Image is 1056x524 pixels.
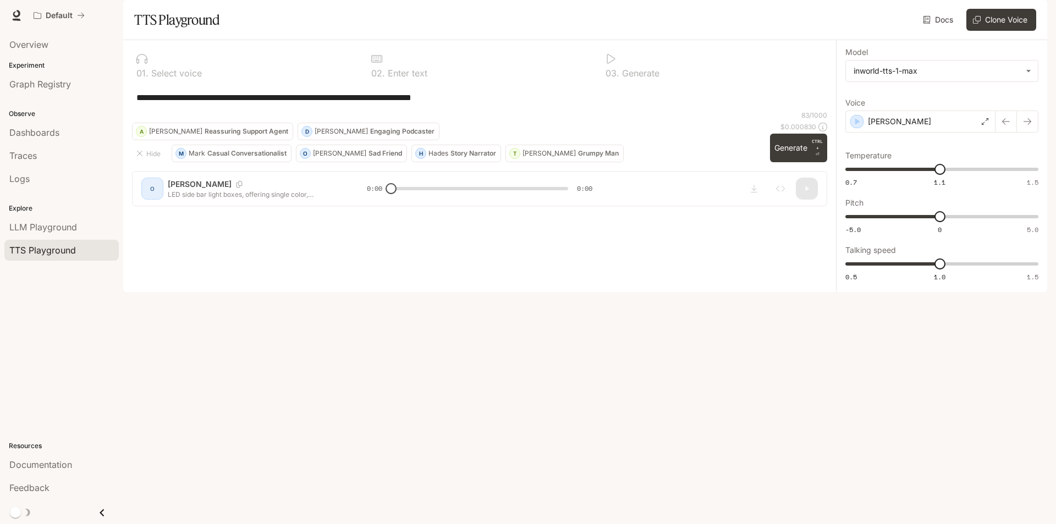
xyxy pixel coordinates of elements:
button: Hide [132,145,167,162]
div: inworld-tts-1-max [846,60,1038,81]
p: Hades [428,150,448,157]
div: D [302,123,312,140]
p: 0 3 . [606,69,619,78]
p: Engaging Podcaster [370,128,435,135]
span: 5.0 [1027,225,1038,234]
div: H [416,145,426,162]
p: [PERSON_NAME] [522,150,576,157]
p: Mark [189,150,205,157]
a: Docs [921,9,958,31]
p: 0 2 . [371,69,385,78]
span: 0.7 [845,178,857,187]
p: [PERSON_NAME] [149,128,202,135]
h1: TTS Playground [134,9,219,31]
p: Pitch [845,199,864,207]
p: Reassuring Support Agent [205,128,288,135]
span: -5.0 [845,225,861,234]
p: [PERSON_NAME] [315,128,368,135]
div: A [136,123,146,140]
p: [PERSON_NAME] [868,116,931,127]
button: T[PERSON_NAME]Grumpy Man [505,145,624,162]
p: ⏎ [812,138,823,158]
button: O[PERSON_NAME]Sad Friend [296,145,407,162]
span: 1.0 [934,272,945,282]
p: Sad Friend [369,150,402,157]
button: A[PERSON_NAME]Reassuring Support Agent [132,123,293,140]
p: Default [46,11,73,20]
button: Clone Voice [966,9,1036,31]
div: inworld-tts-1-max [854,65,1020,76]
span: 1.1 [934,178,945,187]
button: HHadesStory Narrator [411,145,501,162]
p: Grumpy Man [578,150,619,157]
span: 0 [938,225,942,234]
p: 83 / 1000 [801,111,827,120]
p: Enter text [385,69,427,78]
p: Casual Conversationalist [207,150,287,157]
p: Generate [619,69,659,78]
button: All workspaces [29,4,90,26]
span: 1.5 [1027,178,1038,187]
span: 0.5 [845,272,857,282]
p: $ 0.000830 [780,122,816,131]
p: CTRL + [812,138,823,151]
div: O [300,145,310,162]
p: 0 1 . [136,69,148,78]
p: Model [845,48,868,56]
div: T [510,145,520,162]
p: Temperature [845,152,892,159]
button: MMarkCasual Conversationalist [172,145,291,162]
p: Story Narrator [450,150,496,157]
p: Voice [845,99,865,107]
button: GenerateCTRL +⏎ [770,134,827,162]
p: Talking speed [845,246,896,254]
button: D[PERSON_NAME]Engaging Podcaster [298,123,439,140]
p: [PERSON_NAME] [313,150,366,157]
p: Select voice [148,69,202,78]
div: M [176,145,186,162]
span: 1.5 [1027,272,1038,282]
